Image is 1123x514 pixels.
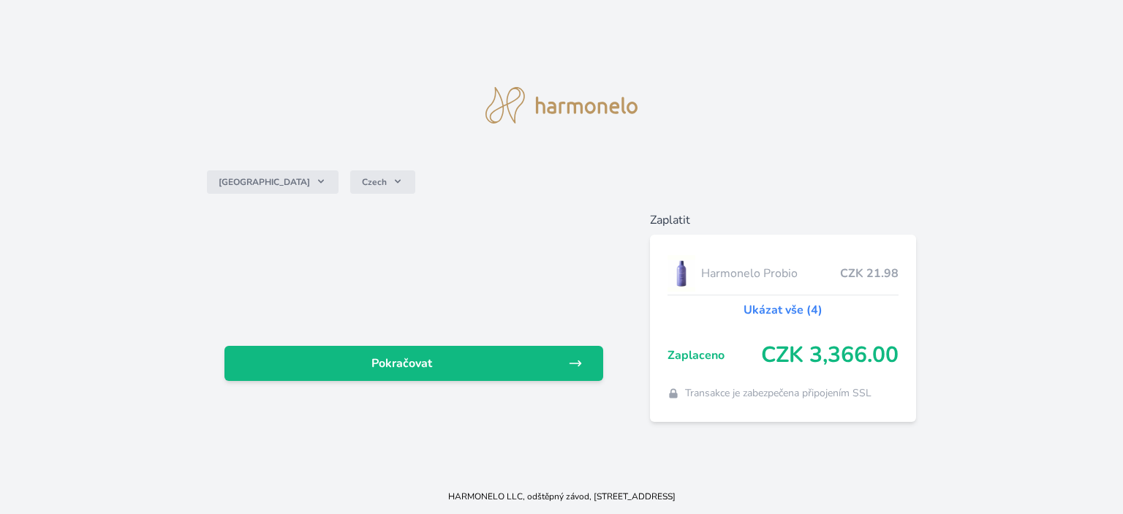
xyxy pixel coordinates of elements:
a: Ukázat vše (4) [744,301,823,319]
span: [GEOGRAPHIC_DATA] [219,176,310,188]
img: logo.svg [485,87,638,124]
button: [GEOGRAPHIC_DATA] [207,170,339,194]
span: Pokračovat [236,355,568,372]
h6: Zaplatit [650,211,916,229]
img: CLEAN_PROBIO_se_stinem_x-lo.jpg [668,255,695,292]
span: Harmonelo Probio [701,265,840,282]
a: Pokračovat [224,346,603,381]
span: CZK 3,366.00 [761,342,899,369]
span: Czech [362,176,387,188]
span: CZK 21.98 [840,265,899,282]
button: Czech [350,170,415,194]
span: Zaplaceno [668,347,761,364]
span: Transakce je zabezpečena připojením SSL [685,386,871,401]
